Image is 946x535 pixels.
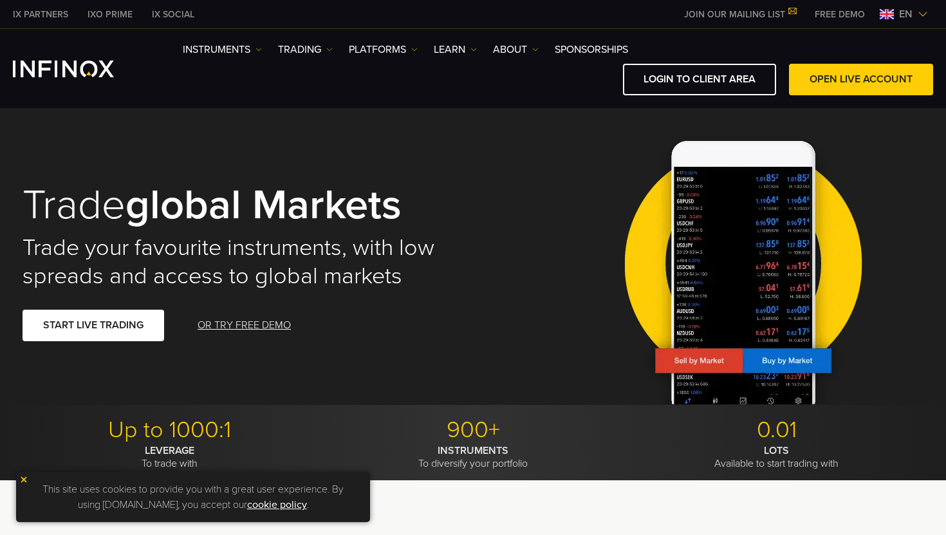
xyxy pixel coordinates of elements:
span: en [894,6,918,22]
strong: LOTS [764,444,789,457]
a: INFINOX [78,8,142,21]
h2: Trade your favourite instruments, with low spreads and access to global markets [23,234,455,290]
a: OR TRY FREE DEMO [196,310,292,341]
a: PLATFORMS [349,42,418,57]
a: OPEN LIVE ACCOUNT [789,64,933,95]
a: Instruments [183,42,262,57]
a: INFINOX Logo [13,61,144,77]
strong: global markets [125,180,402,230]
p: 900+ [326,416,620,444]
a: SPONSORSHIPS [555,42,628,57]
p: To diversify your portfolio [326,444,620,470]
a: LOGIN TO CLIENT AREA [623,64,776,95]
a: ABOUT [493,42,539,57]
a: TRADING [278,42,333,57]
img: yellow close icon [19,475,28,484]
strong: LEVERAGE [145,444,194,457]
strong: INSTRUMENTS [438,444,508,457]
a: INFINOX [3,8,78,21]
p: 0.01 [629,416,923,444]
a: INFINOX MENU [805,8,875,21]
a: cookie policy [247,498,307,511]
a: START LIVE TRADING [23,310,164,341]
p: Up to 1000:1 [23,416,317,444]
a: Learn [434,42,477,57]
a: INFINOX [142,8,204,21]
p: To trade with [23,444,317,470]
p: This site uses cookies to provide you with a great user experience. By using [DOMAIN_NAME], you a... [23,478,364,516]
a: JOIN OUR MAILING LIST [674,9,805,20]
h1: Trade [23,183,455,227]
p: Available to start trading with [629,444,923,470]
